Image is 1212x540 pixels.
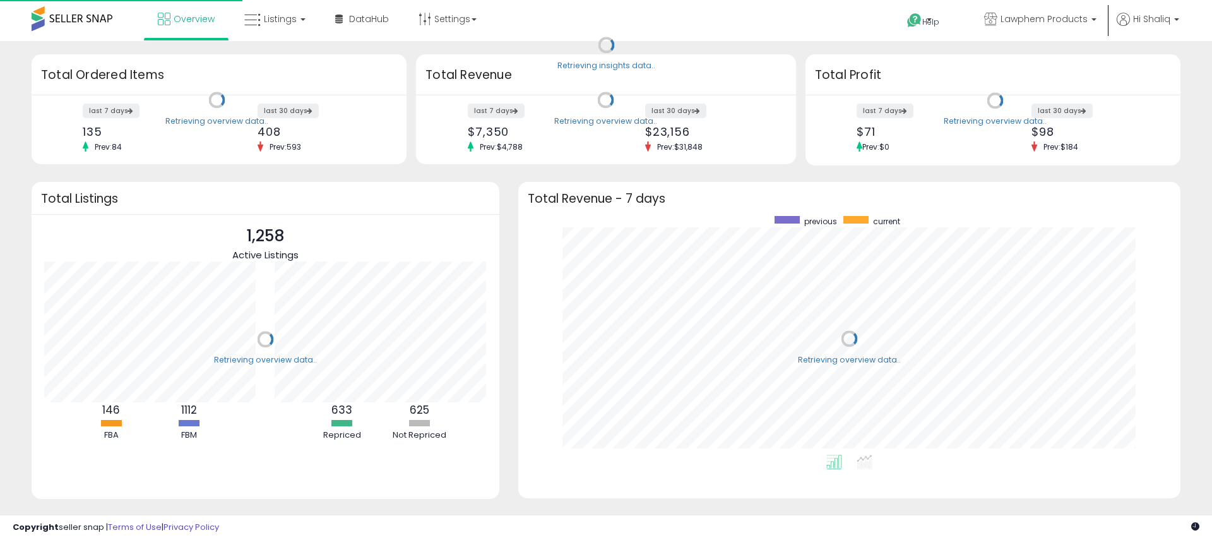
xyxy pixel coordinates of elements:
[13,522,219,534] div: seller snap | |
[897,3,964,41] a: Help
[798,354,901,366] div: Retrieving overview data..
[174,13,215,25] span: Overview
[264,13,297,25] span: Listings
[349,13,389,25] span: DataHub
[944,116,1047,128] div: Retrieving overview data..
[214,355,317,366] div: Retrieving overview data..
[554,116,657,127] div: Retrieving overview data..
[163,521,219,533] a: Privacy Policy
[1001,13,1088,25] span: Lawphem Products
[922,16,939,27] span: Help
[108,521,162,533] a: Terms of Use
[165,116,268,127] div: Retrieving overview data..
[906,13,922,28] i: Get Help
[13,521,59,533] strong: Copyright
[1117,13,1179,41] a: Hi Shaliq
[1133,13,1170,25] span: Hi Shaliq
